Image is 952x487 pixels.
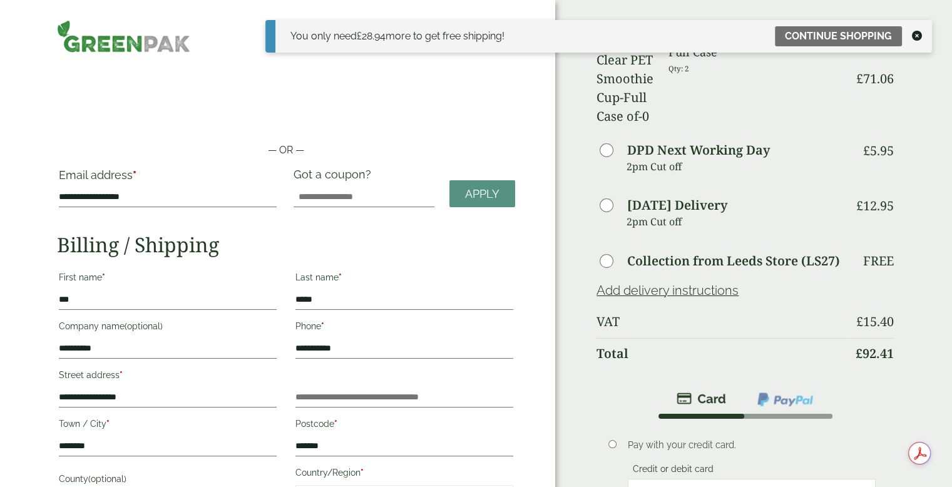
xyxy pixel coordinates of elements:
[856,197,863,214] span: £
[863,142,870,159] span: £
[668,64,689,73] small: Qty: 2
[856,313,894,330] bdi: 15.40
[856,70,894,87] bdi: 71.06
[102,272,105,282] abbr: required
[295,269,513,290] label: Last name
[863,254,894,269] p: Free
[863,142,894,159] bdi: 5.95
[59,317,277,339] label: Company name
[59,269,277,290] label: First name
[106,419,110,429] abbr: required
[57,103,515,128] iframe: Secure payment button frame
[677,391,726,406] img: stripe.png
[57,233,515,257] h2: Billing / Shipping
[449,180,515,207] a: Apply
[465,187,499,201] span: Apply
[57,143,515,158] p: — OR —
[627,255,840,267] label: Collection from Leeds Store (LS27)
[627,157,847,176] p: 2pm Cut off
[59,366,277,387] label: Street address
[290,29,504,44] div: You only need more to get free shipping!
[596,32,653,126] img: 9oz Clear PET Smoothie Cup-Full Case of-0
[357,30,362,42] span: £
[856,197,894,214] bdi: 12.95
[628,438,876,452] p: Pay with your credit card.
[295,317,513,339] label: Phone
[294,168,376,187] label: Got a coupon?
[596,307,847,337] th: VAT
[321,321,324,331] abbr: required
[295,464,513,485] label: Country/Region
[334,419,337,429] abbr: required
[361,468,364,478] abbr: required
[59,170,277,187] label: Email address
[856,70,863,87] span: £
[57,20,190,53] img: GreenPak Supplies
[627,212,847,231] p: 2pm Cut off
[596,283,739,298] a: Add delivery instructions
[756,391,814,408] img: ppcp-gateway.png
[627,144,770,156] label: DPD Next Working Day
[120,370,123,380] abbr: required
[295,415,513,436] label: Postcode
[856,345,862,362] span: £
[125,321,163,331] span: (optional)
[775,26,902,46] a: Continue shopping
[88,474,126,484] span: (optional)
[59,415,277,436] label: Town / City
[133,168,136,182] abbr: required
[627,199,727,212] label: [DATE] Delivery
[339,272,342,282] abbr: required
[357,30,386,42] span: 28.94
[856,345,894,362] bdi: 92.41
[596,338,847,369] th: Total
[628,464,719,478] label: Credit or debit card
[856,313,863,330] span: £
